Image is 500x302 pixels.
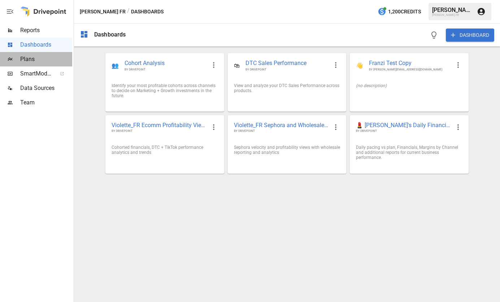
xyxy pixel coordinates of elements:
[20,84,72,92] span: Data Sources
[20,40,72,49] span: Dashboards
[356,129,451,133] span: BY DRIVEPOINT
[245,59,329,68] span: DTC Sales Performance
[80,7,126,16] button: [PERSON_NAME] FR
[52,68,57,77] span: ™
[112,129,206,133] span: BY DRIVEPOINT
[356,62,363,69] div: 👋
[112,62,119,69] div: 👥
[20,26,72,35] span: Reports
[234,145,340,155] div: Sephora velocity and profitability views with wholesale reporting and analytics
[125,68,206,72] span: BY DRIVEPOINT
[446,29,494,42] button: DASHBOARD
[20,98,72,107] span: Team
[125,59,206,68] span: Cohort Analysis
[112,83,218,98] div: Identify your most profitable cohorts across channels to decide on Marketing + Growth investments...
[432,7,473,13] div: [PERSON_NAME]
[20,69,52,78] span: SmartModel
[369,59,451,68] span: Franzi Test Copy
[245,68,329,72] span: BY DRIVEPOINT
[234,121,329,129] span: Violette_FR Sephora and Wholesale Performance
[375,5,424,18] button: 1,200Credits
[432,13,473,17] div: [PERSON_NAME] FR
[388,7,421,16] span: 1,200 Credits
[356,145,462,160] div: Daily pacing vs plan, Financials, Margins by Channel and additional reports for current business ...
[94,31,126,38] div: Dashboards
[356,121,451,129] span: 💄 [PERSON_NAME]'s Daily Financial KPIs 📊
[20,55,72,64] span: Plans
[234,83,340,93] div: View and analyze your DTC Sales Performance across products.
[112,121,206,129] span: Violette_FR Ecomm Profitability Views 🛍️
[234,129,329,133] span: BY DRIVEPOINT
[127,7,130,16] div: /
[234,62,240,69] div: 🛍
[356,83,462,88] div: (no description)
[369,68,451,72] span: BY [PERSON_NAME][EMAIL_ADDRESS][DOMAIN_NAME]
[112,145,218,155] div: Cohorted financials, DTC + TikTok performance analytics and trends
